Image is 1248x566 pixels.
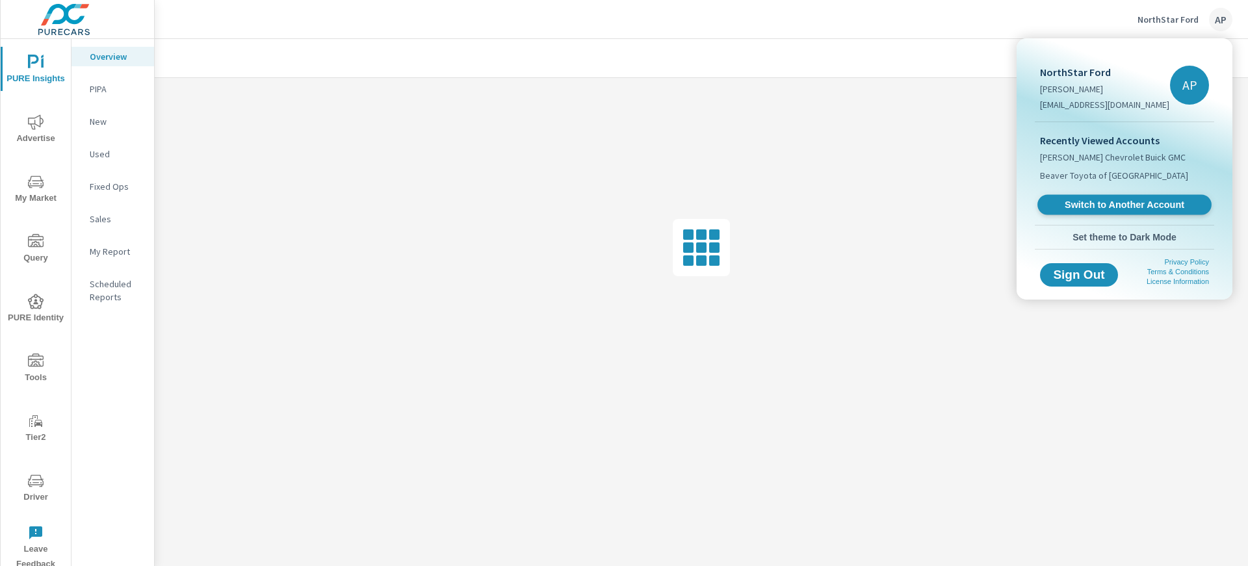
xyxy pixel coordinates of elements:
[1040,263,1118,287] button: Sign Out
[1035,225,1214,249] button: Set theme to Dark Mode
[1147,268,1209,276] a: Terms & Conditions
[1040,83,1169,96] p: [PERSON_NAME]
[1040,169,1188,182] span: Beaver Toyota of [GEOGRAPHIC_DATA]
[1165,258,1209,266] a: Privacy Policy
[1045,199,1204,211] span: Switch to Another Account
[1147,277,1209,285] a: License Information
[1040,151,1186,164] span: [PERSON_NAME] Chevrolet Buick GMC
[1170,66,1209,105] div: AP
[1040,64,1169,80] p: NorthStar Ford
[1040,133,1209,148] p: Recently Viewed Accounts
[1040,98,1169,111] p: [EMAIL_ADDRESS][DOMAIN_NAME]
[1050,269,1108,281] span: Sign Out
[1037,195,1212,215] a: Switch to Another Account
[1040,231,1209,243] span: Set theme to Dark Mode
